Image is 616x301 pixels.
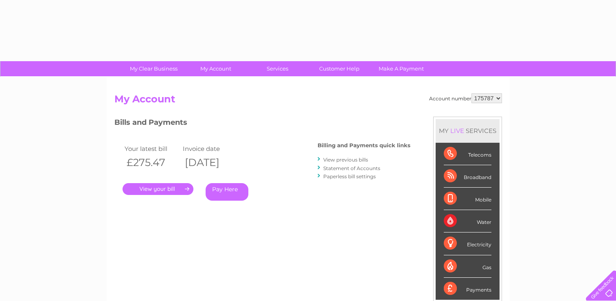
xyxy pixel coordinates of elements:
[323,165,380,171] a: Statement of Accounts
[429,93,502,103] div: Account number
[123,183,193,195] a: .
[120,61,187,76] a: My Clear Business
[181,154,239,171] th: [DATE]
[123,154,181,171] th: £275.47
[123,143,181,154] td: Your latest bill
[244,61,311,76] a: Services
[182,61,249,76] a: My Account
[449,127,466,135] div: LIVE
[444,232,491,255] div: Electricity
[368,61,435,76] a: Make A Payment
[323,157,368,163] a: View previous bills
[444,278,491,300] div: Payments
[444,143,491,165] div: Telecoms
[444,188,491,210] div: Mobile
[318,142,410,148] h4: Billing and Payments quick links
[444,210,491,232] div: Water
[323,173,376,179] a: Paperless bill settings
[436,119,500,142] div: MY SERVICES
[114,93,502,109] h2: My Account
[444,165,491,188] div: Broadband
[114,117,410,131] h3: Bills and Payments
[206,183,248,201] a: Pay Here
[444,255,491,278] div: Gas
[181,143,239,154] td: Invoice date
[306,61,373,76] a: Customer Help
